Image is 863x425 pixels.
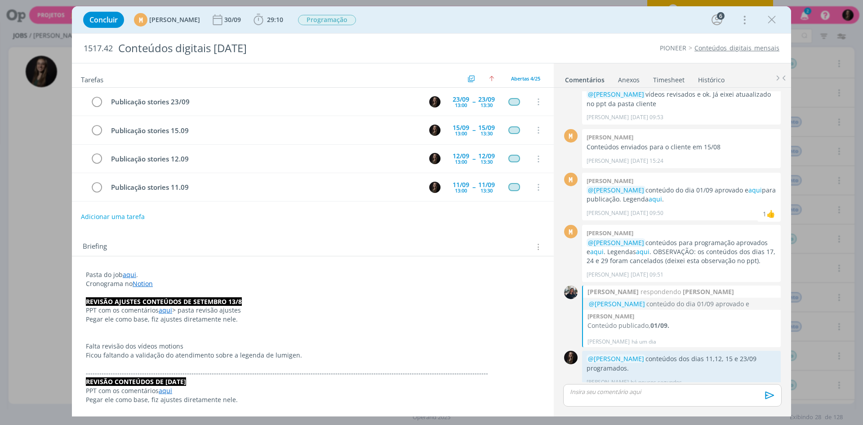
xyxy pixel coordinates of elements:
[472,156,475,162] span: --
[587,143,776,152] p: Conteúdos enviados para o cliente em 15/08
[766,208,775,219] div: Mayara Peruzzo
[453,182,469,188] div: 11/09
[478,96,495,103] div: 23/09
[159,306,172,314] a: aqui
[489,76,494,81] img: arrow-up.svg
[587,338,630,346] p: [PERSON_NAME]
[649,195,662,203] a: aqui
[694,44,779,52] a: Conteúdos_digitais_mensais
[134,13,200,27] button: M[PERSON_NAME]
[717,12,725,20] div: 6
[639,287,683,296] span: respondendo
[133,279,153,288] a: Notion
[472,184,475,190] span: --
[511,75,540,82] span: Abertas 4/25
[84,44,113,54] span: 1517.42
[453,96,469,103] div: 23/09
[455,131,467,136] div: 13:00
[564,173,578,186] div: M
[587,287,639,296] strong: [PERSON_NAME]
[86,386,540,395] p: PPT com os comentários
[72,6,791,416] div: dialog
[587,209,629,217] p: [PERSON_NAME]
[589,300,645,308] span: @[PERSON_NAME]
[83,12,124,28] button: Concluir
[81,73,103,84] span: Tarefas
[123,270,136,279] a: aqui
[564,351,578,364] img: N
[86,297,242,306] strong: REVISÃO AJUSTES CONTEÚDOS DE SETEMBRO 13/8
[588,238,644,247] span: @[PERSON_NAME]
[429,153,440,164] img: N
[587,312,634,320] b: [PERSON_NAME]
[660,44,686,52] a: PIONEER
[565,72,605,85] a: Comentários
[298,14,356,26] button: Programação
[455,159,467,164] div: 13:00
[472,98,475,105] span: --
[564,286,578,299] img: M
[480,131,493,136] div: 13:30
[472,127,475,133] span: --
[587,113,629,121] p: [PERSON_NAME]
[564,129,578,143] div: M
[478,125,495,131] div: 15/09
[631,113,663,121] span: [DATE] 09:53
[631,157,663,165] span: [DATE] 15:24
[587,322,776,330] p: Conteúdo publicado,
[89,16,118,23] span: Concluir
[149,17,200,23] span: [PERSON_NAME]
[587,229,633,237] b: [PERSON_NAME]
[588,354,644,363] span: @[PERSON_NAME]
[587,238,776,266] p: conteúdos para programação aprovados e . Legendas . OBSERVAÇÃO: os conteúdos dos dias 17, 24 e 29...
[698,72,725,85] a: Histórico
[587,186,776,204] p: conteúdo do dia 01/09 aprovado e para publicação. Legenda .
[86,395,540,404] p: Pegar ele como base, fiz ajustes diretamente nele.
[587,271,629,279] p: [PERSON_NAME]
[453,125,469,131] div: 15/09
[480,188,493,193] div: 13:30
[159,386,172,395] a: aqui
[618,76,640,85] div: Anexos
[710,13,724,27] button: 6
[429,125,440,136] img: N
[86,270,540,279] p: Pasta do job .
[587,90,776,108] p: vídeos revisados e ok. Já eixei atuaalizado no ppt da pasta cliente
[107,182,421,193] div: Publicação stories 11.09
[587,299,776,309] p: conteúdo do dia 01/09 aprovado e
[107,96,421,107] div: Publicação stories 23/09
[653,72,685,85] a: Timesheet
[115,37,486,59] div: Conteúdos digitais [DATE]
[86,306,540,315] p: PPT com os comentários > pasta revisão ajustes
[650,321,669,330] strong: 01/09.
[590,247,604,256] a: aqui
[632,338,656,346] span: há um dia
[455,103,467,107] div: 13:00
[428,152,441,166] button: N
[80,209,145,225] button: Adicionar uma tarefa
[480,159,493,164] div: 13:30
[107,153,421,165] div: Publicação stories 12.09
[86,342,540,351] p: Falta revisão dos vídeos motions
[428,95,441,108] button: N
[224,17,243,23] div: 30/09
[564,225,578,238] div: M
[107,125,421,136] div: Publicação stories 15.09
[587,177,633,185] b: [PERSON_NAME]
[587,157,629,165] p: [PERSON_NAME]
[748,186,762,194] a: aqui
[478,182,495,188] div: 11/09
[428,123,441,137] button: N
[587,354,776,373] p: conteúdos dos dias 11,12, 15 e 23/09 programados.
[86,279,540,288] p: Cronograma no
[587,133,633,141] b: [PERSON_NAME]
[453,153,469,159] div: 12/09
[429,182,440,193] img: N
[478,153,495,159] div: 12/09
[298,15,356,25] span: Programação
[588,90,644,98] span: @[PERSON_NAME]
[86,315,540,324] p: Pegar ele como base, fiz ajustes diretamente nele.
[251,13,285,27] button: 29:10
[429,96,440,107] img: N
[636,247,649,256] a: aqui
